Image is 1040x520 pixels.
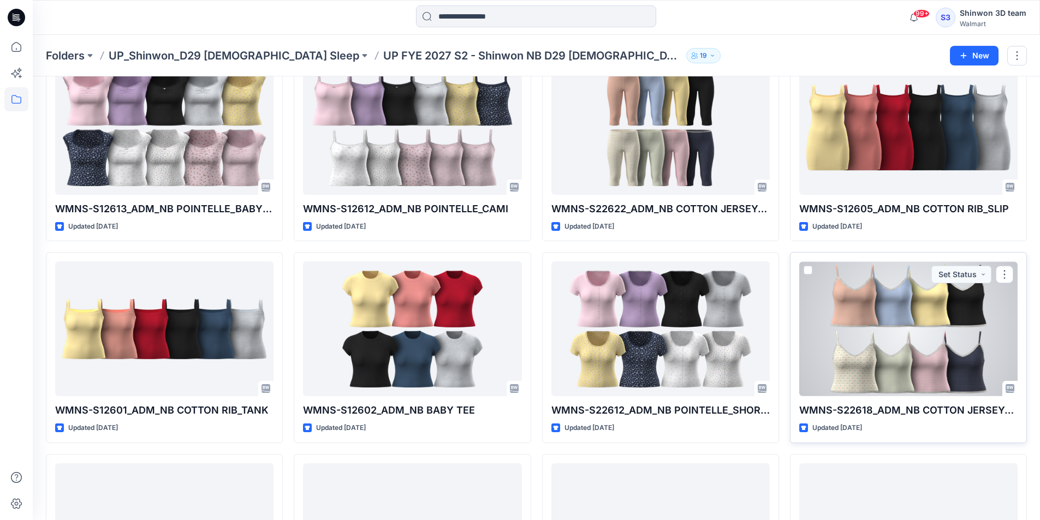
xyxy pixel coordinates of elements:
[913,9,930,18] span: 99+
[55,403,274,418] p: WMNS-S12601_ADM_NB COTTON RIB_TANK
[551,201,770,217] p: WMNS-S22622_ADM_NB COTTON JERSEY&LACE_CAPRI
[109,48,359,63] a: UP_Shinwon_D29 [DEMOGRAPHIC_DATA] Sleep
[551,403,770,418] p: WMNS-S22612_ADM_NB POINTELLE_SHORT SLEEVE CARDIGAN
[303,261,521,396] a: WMNS-S12602_ADM_NB BABY TEE
[383,48,682,63] p: UP FYE 2027 S2 - Shinwon NB D29 [DEMOGRAPHIC_DATA] Sleepwear
[303,60,521,195] a: WMNS-S12612_ADM_NB POINTELLE_CAMI
[55,261,274,396] a: WMNS-S12601_ADM_NB COTTON RIB_TANK
[799,201,1018,217] p: WMNS-S12605_ADM_NB COTTON RIB_SLIP
[551,60,770,195] a: WMNS-S22622_ADM_NB COTTON JERSEY&LACE_CAPRI
[316,221,366,232] p: Updated [DATE]
[303,403,521,418] p: WMNS-S12602_ADM_NB BABY TEE
[686,48,721,63] button: 19
[799,261,1018,396] a: WMNS-S22618_ADM_NB COTTON JERSEY&LACE_CAMI
[68,422,118,434] p: Updated [DATE]
[950,46,999,65] button: New
[564,422,614,434] p: Updated [DATE]
[812,221,862,232] p: Updated [DATE]
[799,60,1018,195] a: WMNS-S12605_ADM_NB COTTON RIB_SLIP
[960,7,1026,20] div: Shinwon 3D team
[700,50,707,62] p: 19
[551,261,770,396] a: WMNS-S22612_ADM_NB POINTELLE_SHORT SLEEVE CARDIGAN
[799,403,1018,418] p: WMNS-S22618_ADM_NB COTTON JERSEY&LACE_CAMI
[960,20,1026,28] div: Walmart
[564,221,614,232] p: Updated [DATE]
[46,48,85,63] a: Folders
[68,221,118,232] p: Updated [DATE]
[303,201,521,217] p: WMNS-S12612_ADM_NB POINTELLE_CAMI
[812,422,862,434] p: Updated [DATE]
[55,201,274,217] p: WMNS-S12613_ADM_NB POINTELLE_BABY TEE
[936,8,955,27] div: S3
[55,60,274,195] a: WMNS-S12613_ADM_NB POINTELLE_BABY TEE
[316,422,366,434] p: Updated [DATE]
